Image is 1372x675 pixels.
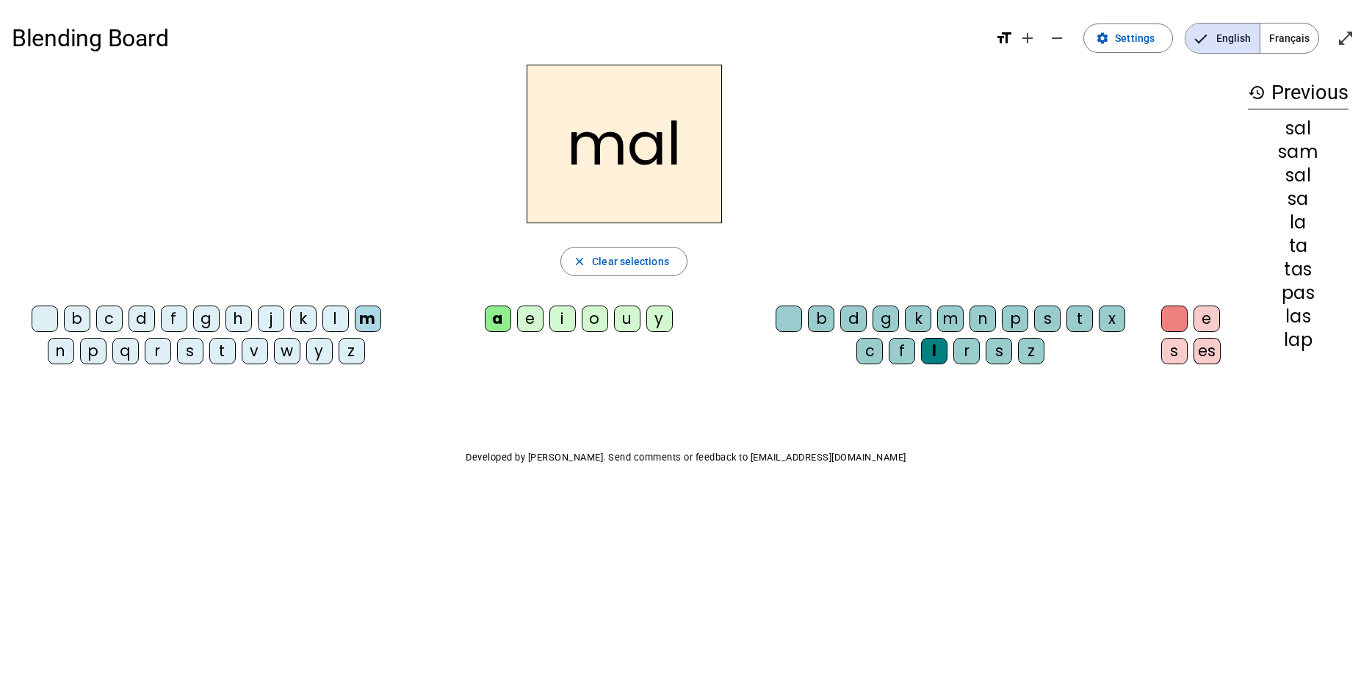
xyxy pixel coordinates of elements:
[1248,120,1348,137] div: sal
[64,306,90,332] div: b
[1260,24,1318,53] span: Français
[549,306,576,332] div: i
[1083,24,1173,53] button: Settings
[905,306,931,332] div: k
[485,306,511,332] div: a
[339,338,365,364] div: z
[995,29,1013,47] mat-icon: format_size
[840,306,867,332] div: d
[1185,24,1260,53] span: English
[614,306,640,332] div: u
[242,338,268,364] div: v
[12,449,1360,466] p: Developed by [PERSON_NAME]. Send comments or feedback to [EMAIL_ADDRESS][DOMAIN_NAME]
[1115,29,1155,47] span: Settings
[1018,338,1044,364] div: z
[646,306,673,332] div: y
[112,338,139,364] div: q
[953,338,980,364] div: r
[1042,24,1072,53] button: Decrease font size
[937,306,964,332] div: m
[48,338,74,364] div: n
[274,338,300,364] div: w
[322,306,349,332] div: l
[209,338,236,364] div: t
[1248,167,1348,184] div: sal
[560,247,687,276] button: Clear selections
[129,306,155,332] div: d
[1194,306,1220,332] div: e
[1013,24,1042,53] button: Increase font size
[193,306,220,332] div: g
[225,306,252,332] div: h
[1331,24,1360,53] button: Enter full screen
[889,338,915,364] div: f
[1048,29,1066,47] mat-icon: remove
[80,338,106,364] div: p
[1337,29,1354,47] mat-icon: open_in_full
[306,338,333,364] div: y
[355,306,381,332] div: m
[1248,143,1348,161] div: sam
[96,306,123,332] div: c
[1248,331,1348,349] div: lap
[517,306,544,332] div: e
[573,255,586,268] mat-icon: close
[582,306,608,332] div: o
[161,306,187,332] div: f
[1248,261,1348,278] div: tas
[1248,76,1348,109] h3: Previous
[290,306,317,332] div: k
[1034,306,1061,332] div: s
[1185,23,1319,54] mat-button-toggle-group: Language selection
[145,338,171,364] div: r
[1248,237,1348,255] div: ta
[1019,29,1036,47] mat-icon: add
[1002,306,1028,332] div: p
[592,253,669,270] span: Clear selections
[808,306,834,332] div: b
[1066,306,1093,332] div: t
[1248,308,1348,325] div: las
[258,306,284,332] div: j
[527,65,722,223] h2: mal
[1096,32,1109,45] mat-icon: settings
[856,338,883,364] div: c
[1161,338,1188,364] div: s
[1248,284,1348,302] div: pas
[1248,84,1266,101] mat-icon: history
[177,338,203,364] div: s
[986,338,1012,364] div: s
[921,338,947,364] div: l
[1194,338,1221,364] div: es
[970,306,996,332] div: n
[1248,214,1348,231] div: la
[1248,190,1348,208] div: sa
[873,306,899,332] div: g
[1099,306,1125,332] div: x
[12,15,983,62] h1: Blending Board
